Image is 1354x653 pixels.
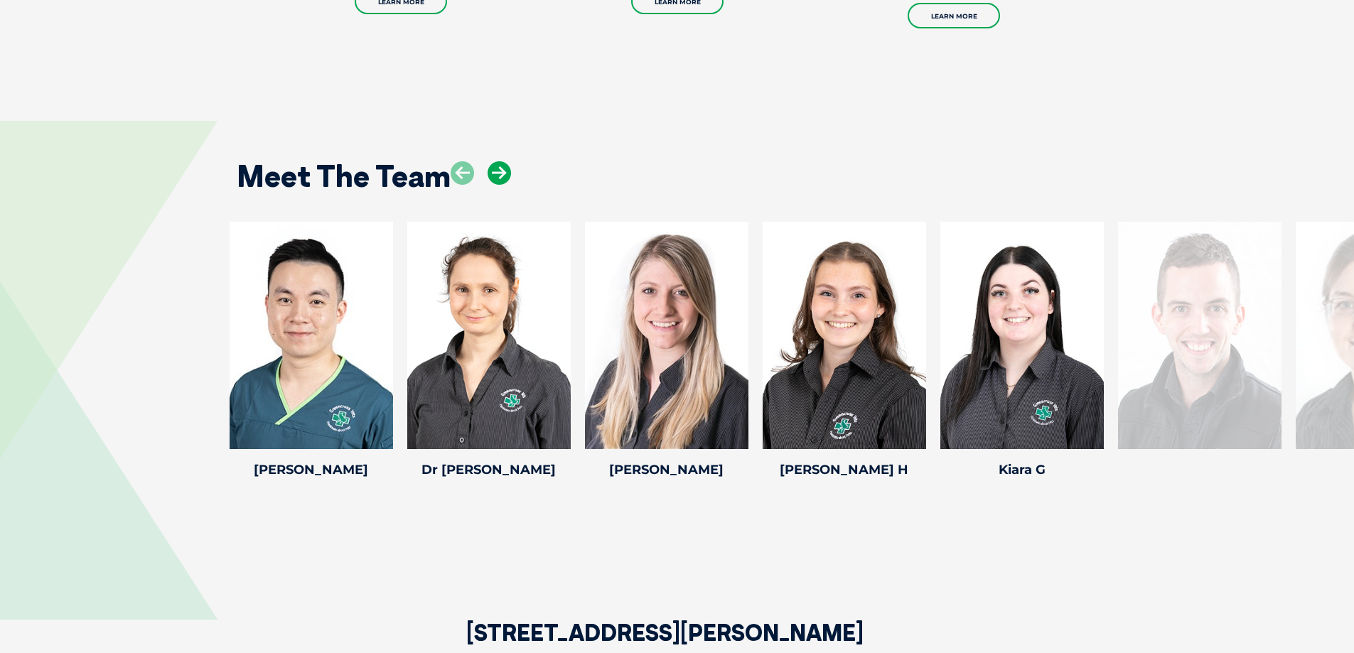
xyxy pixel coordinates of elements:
[585,463,748,476] h4: [PERSON_NAME]
[407,463,571,476] h4: Dr [PERSON_NAME]
[940,463,1104,476] h4: Kiara G
[763,463,926,476] h4: [PERSON_NAME] H
[237,161,451,191] h2: Meet The Team
[908,3,1000,28] a: Learn More
[230,463,393,476] h4: [PERSON_NAME]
